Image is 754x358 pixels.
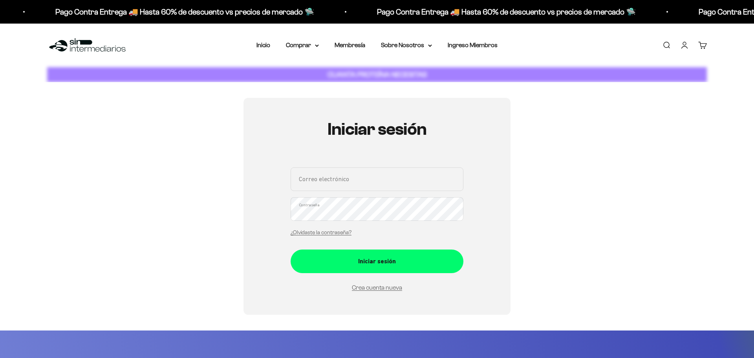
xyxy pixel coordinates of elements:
p: Pago Contra Entrega 🚚 Hasta 60% de descuento vs precios de mercado 🛸 [377,6,636,18]
button: Iniciar sesión [291,250,463,273]
h1: Iniciar sesión [291,120,463,139]
summary: Comprar [286,40,319,50]
a: ¿Olvidaste la contraseña? [291,229,351,235]
p: Pago Contra Entrega 🚚 Hasta 60% de descuento vs precios de mercado 🛸 [55,6,314,18]
strong: CUANTA PROTEÍNA NECESITAS [328,70,427,79]
summary: Sobre Nosotros [381,40,432,50]
a: Membresía [335,42,365,48]
div: Iniciar sesión [306,256,448,266]
a: Ingreso Miembros [448,42,498,48]
a: Inicio [256,42,270,48]
a: Crea cuenta nueva [352,284,402,291]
